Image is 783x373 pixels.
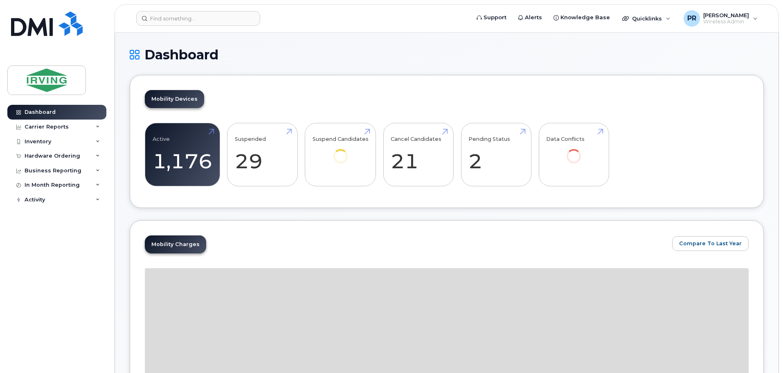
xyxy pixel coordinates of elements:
h1: Dashboard [130,47,764,62]
a: Suspend Candidates [313,128,369,175]
button: Compare To Last Year [672,236,749,251]
a: Cancel Candidates 21 [391,128,446,182]
a: Mobility Devices [145,90,204,108]
a: Suspended 29 [235,128,290,182]
span: Compare To Last Year [679,240,742,247]
a: Active 1,176 [153,128,212,182]
a: Pending Status 2 [468,128,524,182]
a: Data Conflicts [546,128,601,175]
a: Mobility Charges [145,235,206,253]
